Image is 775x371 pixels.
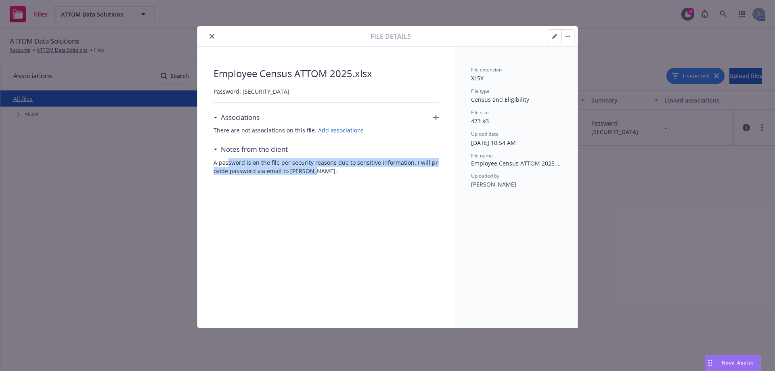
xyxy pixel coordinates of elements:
a: Add associations [318,126,364,134]
h3: Notes from the client [221,144,288,155]
div: Drag to move [705,355,715,371]
span: [PERSON_NAME] [471,180,516,188]
div: Notes from the client [214,144,288,155]
span: XLSX [471,74,484,82]
span: Nova Assist [722,359,754,366]
span: [DATE] 10:54 AM [471,139,516,147]
h3: Associations [221,112,260,123]
span: File type [471,88,490,94]
span: Census and Eligibility [471,96,529,103]
span: Uploaded by [471,172,499,179]
button: close [207,31,217,41]
span: File details [371,31,411,41]
span: 473 kB [471,117,489,125]
span: Employee Census ATTOM 2025.xlsx [214,66,439,81]
span: File size [471,109,489,116]
span: Password: [SECURITY_DATA] [214,87,439,96]
span: Employee Census ATTOM 2025.xlsx [471,159,561,168]
span: Upload date [471,130,499,137]
span: There are not associations on this file. [214,126,439,134]
button: Nova Assist [705,355,760,371]
span: File extension [471,66,502,73]
span: A password is on the file per security reasons due to sensitive information. I will provide passw... [214,158,439,175]
span: File name [471,152,493,159]
div: Associations [214,112,260,123]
